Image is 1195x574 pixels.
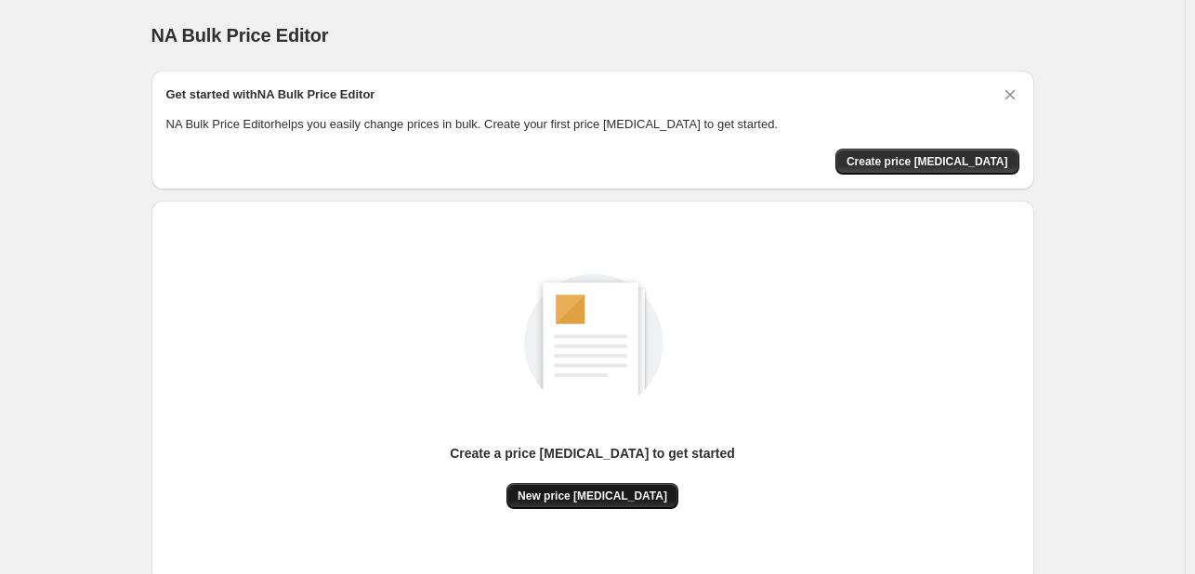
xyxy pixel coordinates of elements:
[166,115,1019,134] p: NA Bulk Price Editor helps you easily change prices in bulk. Create your first price [MEDICAL_DAT...
[518,489,667,503] span: New price [MEDICAL_DATA]
[847,154,1008,169] span: Create price [MEDICAL_DATA]
[835,149,1019,175] button: Create price change job
[166,85,375,104] h2: Get started with NA Bulk Price Editor
[450,444,735,463] p: Create a price [MEDICAL_DATA] to get started
[506,483,678,509] button: New price [MEDICAL_DATA]
[151,25,329,46] span: NA Bulk Price Editor
[1001,85,1019,104] button: Dismiss card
